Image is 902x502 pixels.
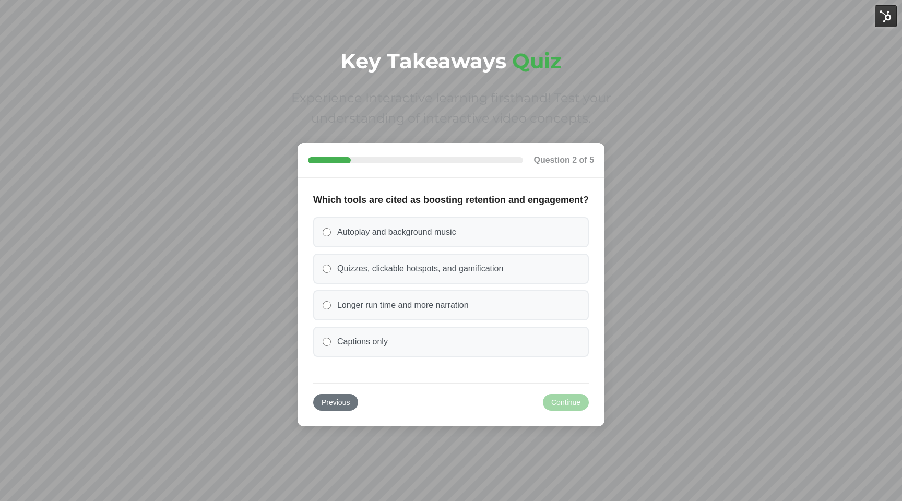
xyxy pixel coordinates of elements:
span: Experience Interactive learning firsthand! Test your understanding of interactive video concepts. [291,90,611,126]
div: Question 2 of 5 [533,153,594,167]
span: Autoplay and background music [337,227,456,238]
legend: Which tools are cited as boosting retention and engagement? [313,194,589,207]
span: Captions only [337,337,388,348]
span: Longer run time and more narration [337,300,469,311]
span: Quiz [512,48,562,74]
input: Longer run time and more narration [323,301,331,309]
input: Captions only [323,338,331,346]
button: Continue [543,394,589,411]
img: HubSpot Tools Menu Toggle [875,5,897,27]
input: Quizzes, clickable hotspots, and gamification [323,265,331,273]
input: Autoplay and background music [323,228,331,236]
span: Key Takeaways [340,48,506,74]
button: Previous [313,394,358,411]
span: Quizzes, clickable hotspots, and gamification [337,264,503,274]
